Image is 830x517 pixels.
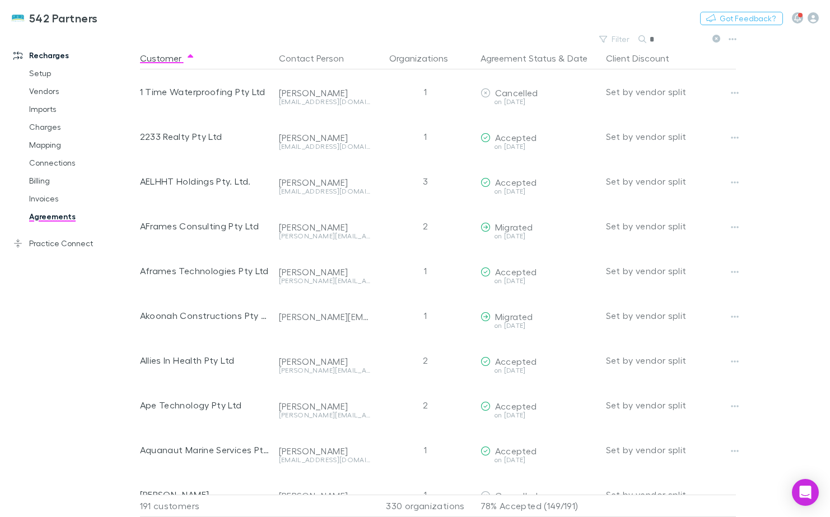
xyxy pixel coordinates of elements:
[18,172,146,190] a: Billing
[29,11,98,25] h3: 542 Partners
[140,159,270,204] div: AELHHT Holdings Pty. Ltd.
[700,12,783,25] button: Got Feedback?
[140,293,270,338] div: Akoonah Constructions Pty Ltd
[481,188,597,195] div: on [DATE]
[140,248,270,293] div: Aframes Technologies Pty Ltd
[481,322,597,329] div: on [DATE]
[495,266,537,277] span: Accepted
[481,98,597,105] div: on [DATE]
[4,4,105,31] a: 542 Partners
[140,114,270,159] div: 2233 Realty Pty Ltd
[18,118,146,136] a: Charges
[495,132,537,143] span: Accepted
[140,472,270,517] div: [PERSON_NAME]
[140,69,270,114] div: 1 Time Waterproofing Pty Ltd
[606,472,736,517] div: Set by vendor split
[375,293,476,338] div: 1
[279,412,371,419] div: [PERSON_NAME][EMAIL_ADDRESS][DOMAIN_NAME]
[481,367,597,374] div: on [DATE]
[495,311,533,322] span: Migrated
[279,177,371,188] div: [PERSON_NAME]
[606,248,736,293] div: Set by vendor split
[481,47,597,69] div: &
[11,11,25,25] img: 542 Partners's Logo
[481,495,597,516] p: 78% Accepted (149/191)
[18,64,146,82] a: Setup
[140,427,270,472] div: Aquanaut Marine Services Pty Limited
[2,234,146,252] a: Practice Connect
[279,401,371,412] div: [PERSON_NAME]
[279,278,371,284] div: [PERSON_NAME][EMAIL_ADDRESS][DOMAIN_NAME]
[18,136,146,154] a: Mapping
[375,159,476,204] div: 3
[606,47,683,69] button: Client Discount
[279,266,371,278] div: [PERSON_NAME]
[481,47,556,69] button: Agreement Status
[279,367,371,374] div: [PERSON_NAME][EMAIL_ADDRESS][PERSON_NAME][DOMAIN_NAME]
[606,159,736,204] div: Set by vendor split
[375,204,476,248] div: 2
[567,47,587,69] button: Date
[606,204,736,248] div: Set by vendor split
[481,143,597,150] div: on [DATE]
[279,143,371,150] div: [EMAIL_ADDRESS][DOMAIN_NAME]
[495,401,537,411] span: Accepted
[279,222,371,233] div: [PERSON_NAME]
[279,311,371,322] div: [PERSON_NAME][EMAIL_ADDRESS][DOMAIN_NAME]
[279,87,371,98] div: [PERSON_NAME]
[481,233,597,239] div: on [DATE]
[18,154,146,172] a: Connections
[594,32,636,46] button: Filter
[279,490,371,501] div: [PERSON_NAME]
[481,412,597,419] div: on [DATE]
[279,132,371,143] div: [PERSON_NAME]
[375,248,476,293] div: 1
[18,208,146,225] a: Agreements
[495,356,537,366] span: Accepted
[606,427,736,472] div: Set by vendor split
[606,114,736,159] div: Set by vendor split
[495,177,537,187] span: Accepted
[389,47,461,69] button: Organizations
[18,190,146,208] a: Invoices
[495,490,538,501] span: Cancelled
[375,383,476,427] div: 2
[279,457,371,463] div: [EMAIL_ADDRESS][DOMAIN_NAME]
[279,98,371,105] div: [EMAIL_ADDRESS][DOMAIN_NAME]
[495,87,538,98] span: Cancelled
[606,293,736,338] div: Set by vendor split
[375,338,476,383] div: 2
[279,233,371,239] div: [PERSON_NAME][EMAIL_ADDRESS][DOMAIN_NAME]
[279,188,371,195] div: [EMAIL_ADDRESS][DOMAIN_NAME]
[495,445,537,456] span: Accepted
[140,338,270,383] div: Allies In Health Pty Ltd
[140,204,270,248] div: AFrames Consulting Pty Ltd
[279,47,357,69] button: Contact Person
[279,356,371,367] div: [PERSON_NAME]
[792,479,819,506] div: Open Intercom Messenger
[606,69,736,114] div: Set by vendor split
[375,427,476,472] div: 1
[375,69,476,114] div: 1
[375,114,476,159] div: 1
[140,495,274,517] div: 191 customers
[18,82,146,100] a: Vendors
[481,278,597,284] div: on [DATE]
[481,457,597,463] div: on [DATE]
[279,445,371,457] div: [PERSON_NAME]
[375,472,476,517] div: 1
[375,495,476,517] div: 330 organizations
[606,383,736,427] div: Set by vendor split
[140,383,270,427] div: Ape Technology Pty Ltd
[495,222,533,232] span: Migrated
[2,46,146,64] a: Recharges
[140,47,195,69] button: Customer
[18,100,146,118] a: Imports
[606,338,736,383] div: Set by vendor split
